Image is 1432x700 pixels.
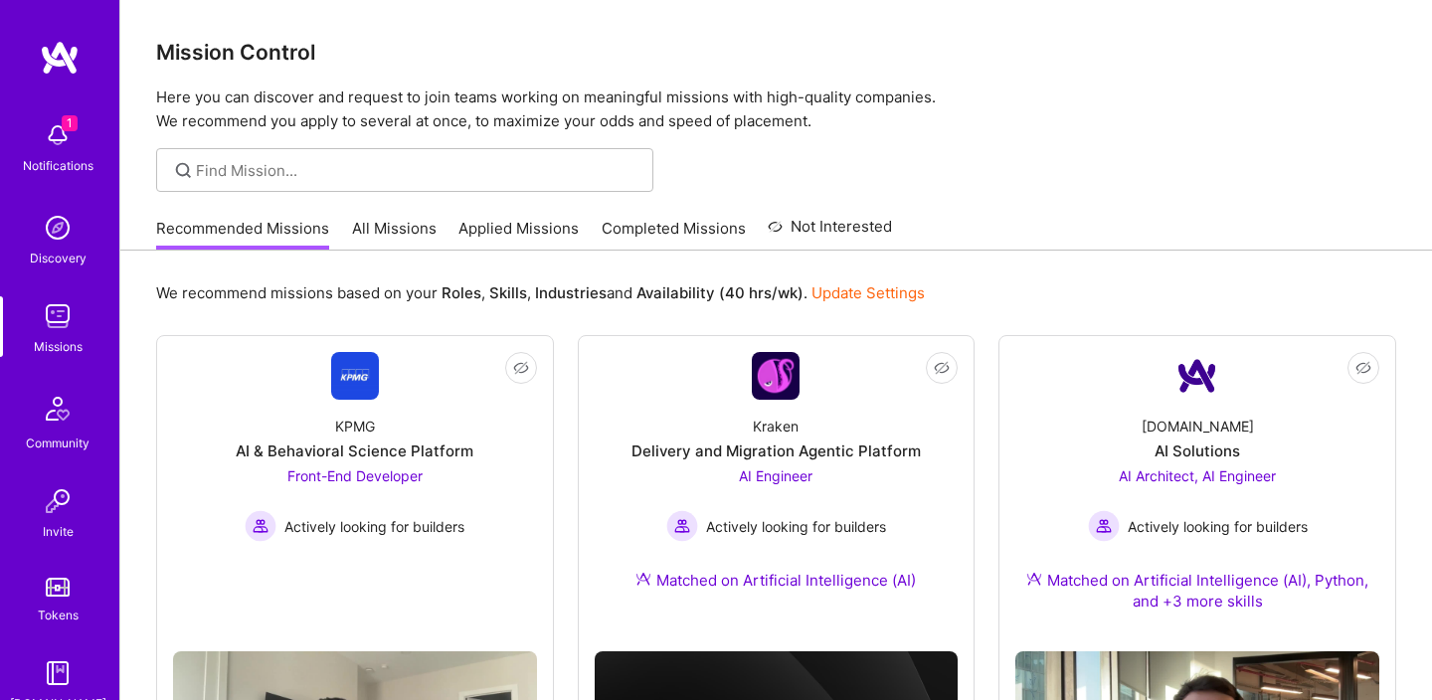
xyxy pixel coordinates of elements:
div: Delivery and Migration Agentic Platform [631,440,921,461]
i: icon EyeClosed [1355,360,1371,376]
img: teamwork [38,296,78,336]
a: Completed Missions [602,218,746,251]
i: icon EyeClosed [934,360,950,376]
img: tokens [46,578,70,597]
i: icon EyeClosed [513,360,529,376]
a: Company Logo[DOMAIN_NAME]AI SolutionsAI Architect, AI Engineer Actively looking for buildersActiv... [1015,352,1379,635]
img: Actively looking for builders [1088,510,1120,542]
div: Discovery [30,248,87,268]
div: KPMG [335,416,375,437]
input: Find Mission... [196,160,638,181]
span: 1 [62,115,78,131]
img: guide book [38,653,78,693]
div: Kraken [753,416,799,437]
span: Actively looking for builders [284,516,464,537]
p: We recommend missions based on your , , and . [156,282,925,303]
b: Industries [535,283,607,302]
img: Company Logo [1173,352,1221,400]
b: Skills [489,283,527,302]
img: Actively looking for builders [666,510,698,542]
span: Actively looking for builders [1128,516,1308,537]
img: discovery [38,208,78,248]
a: Applied Missions [458,218,579,251]
p: Here you can discover and request to join teams working on meaningful missions with high-quality ... [156,86,1396,133]
img: logo [40,40,80,76]
div: AI & Behavioral Science Platform [236,440,473,461]
div: Matched on Artificial Intelligence (AI) [635,570,916,591]
div: Invite [43,521,74,542]
span: AI Engineer [739,467,812,484]
a: Company LogoKrakenDelivery and Migration Agentic PlatformAI Engineer Actively looking for builder... [595,352,959,614]
div: Community [26,433,89,453]
div: AI Solutions [1155,440,1240,461]
h3: Mission Control [156,40,1396,65]
img: Company Logo [752,352,800,400]
div: [DOMAIN_NAME] [1142,416,1254,437]
a: All Missions [352,218,437,251]
div: Tokens [38,605,79,625]
div: Notifications [23,155,93,176]
img: Ateam Purple Icon [1026,571,1042,587]
a: Update Settings [811,283,925,302]
span: Actively looking for builders [706,516,886,537]
img: Invite [38,481,78,521]
a: Company LogoKPMGAI & Behavioral Science PlatformFront-End Developer Actively looking for builders... [173,352,537,635]
b: Availability (40 hrs/wk) [636,283,804,302]
span: AI Architect, AI Engineer [1119,467,1276,484]
img: bell [38,115,78,155]
img: Ateam Purple Icon [635,571,651,587]
img: Actively looking for builders [245,510,276,542]
a: Not Interested [768,215,892,251]
b: Roles [442,283,481,302]
img: Community [34,385,82,433]
span: Front-End Developer [287,467,423,484]
img: Company Logo [331,352,379,400]
div: Missions [34,336,83,357]
i: icon SearchGrey [172,159,195,182]
a: Recommended Missions [156,218,329,251]
div: Matched on Artificial Intelligence (AI), Python, and +3 more skills [1015,570,1379,612]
